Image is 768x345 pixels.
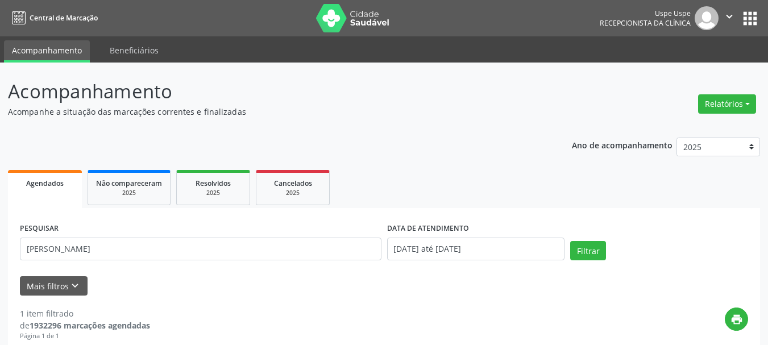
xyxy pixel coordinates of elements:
[96,178,162,188] span: Não compareceram
[26,178,64,188] span: Agendados
[695,6,719,30] img: img
[20,220,59,238] label: PESQUISAR
[600,18,691,28] span: Recepcionista da clínica
[4,40,90,63] a: Acompanhamento
[570,241,606,260] button: Filtrar
[8,9,98,27] a: Central de Marcação
[20,331,150,341] div: Página 1 de 1
[387,220,469,238] label: DATA DE ATENDIMENTO
[264,189,321,197] div: 2025
[185,189,242,197] div: 2025
[30,320,150,331] strong: 1932296 marcações agendadas
[30,13,98,23] span: Central de Marcação
[740,9,760,28] button: apps
[600,9,691,18] div: Uspe Uspe
[20,307,150,319] div: 1 item filtrado
[730,313,743,326] i: print
[8,77,534,106] p: Acompanhamento
[698,94,756,114] button: Relatórios
[572,138,672,152] p: Ano de acompanhamento
[196,178,231,188] span: Resolvidos
[723,10,736,23] i: 
[387,238,565,260] input: Selecione um intervalo
[20,319,150,331] div: de
[8,106,534,118] p: Acompanhe a situação das marcações correntes e finalizadas
[20,276,88,296] button: Mais filtroskeyboard_arrow_down
[274,178,312,188] span: Cancelados
[96,189,162,197] div: 2025
[725,307,748,331] button: print
[20,238,381,260] input: Nome, código do beneficiário ou CPF
[719,6,740,30] button: 
[102,40,167,60] a: Beneficiários
[69,280,81,292] i: keyboard_arrow_down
